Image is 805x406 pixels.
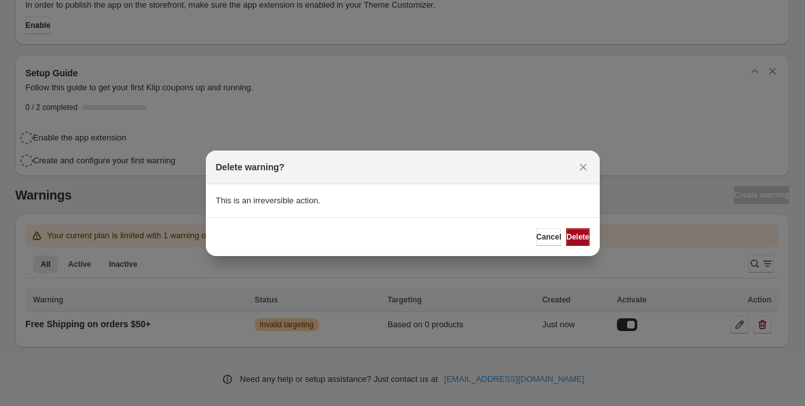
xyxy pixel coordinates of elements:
span: Cancel [536,232,561,242]
button: Close [574,158,592,176]
p: This is an irreversible action. [216,194,590,207]
button: Cancel [536,228,561,246]
button: Delete [566,228,589,246]
h2: Delete warning? [216,161,285,173]
span: Delete [566,232,589,242]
